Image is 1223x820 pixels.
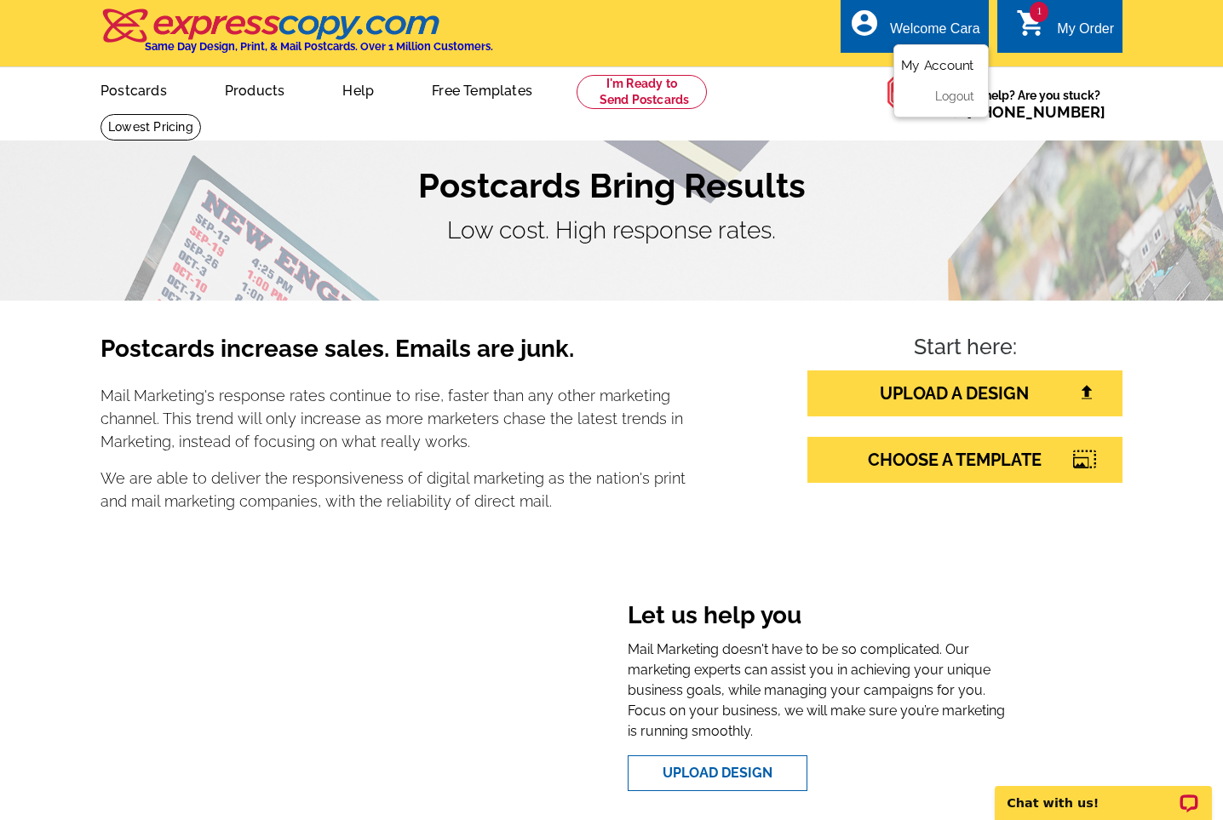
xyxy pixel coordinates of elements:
[807,335,1123,364] h4: Start here:
[100,384,686,453] p: Mail Marketing's response rates continue to rise, faster than any other marketing channel. This t...
[100,213,1123,249] p: Low cost. High response rates.
[849,8,880,38] i: account_circle
[628,639,1008,742] p: Mail Marketing doesn't have to be so complicated. Our marketing experts can assist you in achievi...
[100,335,686,377] h3: Postcards increase sales. Emails are junk.
[1016,19,1114,40] a: 1 shopping_cart My Order
[100,467,686,513] p: We are able to deliver the responsiveness of digital marketing as the nation's print and mail mar...
[807,437,1123,483] a: CHOOSE A TEMPLATE
[198,69,313,109] a: Products
[938,103,1105,121] span: Call
[807,370,1123,416] a: UPLOAD A DESIGN
[935,89,974,103] a: Logout
[1016,8,1047,38] i: shopping_cart
[887,67,938,118] img: help
[1030,2,1048,22] span: 1
[145,40,493,53] h4: Same Day Design, Print, & Mail Postcards. Over 1 Million Customers.
[315,69,401,109] a: Help
[967,103,1105,121] a: [PHONE_NUMBER]
[890,21,980,45] div: Welcome Cara
[405,69,560,109] a: Free Templates
[628,601,1008,634] h3: Let us help you
[938,87,1114,121] span: Need help? Are you stuck?
[901,58,974,73] a: My Account
[984,766,1223,820] iframe: LiveChat chat widget
[628,755,807,791] a: Upload Design
[73,69,194,109] a: Postcards
[215,588,577,805] iframe: Welcome To expresscopy
[1057,21,1114,45] div: My Order
[100,165,1123,206] h1: Postcards Bring Results
[100,20,493,53] a: Same Day Design, Print, & Mail Postcards. Over 1 Million Customers.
